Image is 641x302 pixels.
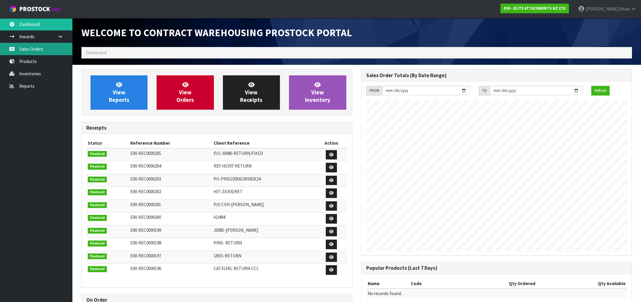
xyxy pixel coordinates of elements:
[214,163,252,169] span: REF H1597-RETURN
[157,75,214,110] a: ViewOrders
[129,138,212,148] th: Reference Number
[86,125,347,131] h3: Receipts
[305,81,330,104] span: View Inventory
[176,81,194,104] span: View Orders
[366,288,627,298] td: No records found.
[130,227,161,233] span: E00-REC0000199
[130,214,161,220] span: E00-REC0000200
[504,6,566,11] strong: E00 - ELITE ATTACHMENTS NZ LTD
[130,163,161,169] span: E00-REC0000204
[88,202,107,208] span: Finalised
[479,86,490,96] div: TO
[88,241,107,247] span: Finalised
[81,26,352,39] span: Welcome to Contract Warehousing ProStock Portal
[591,86,610,96] button: Refresh
[366,73,627,78] h3: Sales Order Totals (By Date Range)
[130,240,161,246] span: E00-REC0000198
[214,214,225,220] span: H2494
[586,6,618,12] span: [PERSON_NAME]
[214,266,259,271] span: CAT313RL RETURN CCL
[315,138,347,148] th: Action
[88,228,107,234] span: Finalised
[88,253,107,260] span: Finalised
[214,150,263,156] span: P/O J0086-RETURN/FIXED
[130,150,161,156] span: E00-REC0000205
[214,189,243,194] span: HIT-ZX350/RET
[240,81,262,104] span: View Receipts
[366,265,627,271] h3: Popular Products (Last 7 Days)
[130,176,161,182] span: E00-REC0000203
[619,6,630,12] span: Shum
[88,164,107,170] span: Finalised
[214,253,241,259] span: I2655-RETURN
[86,138,129,148] th: Status
[214,202,264,207] span: P/O CVH-[PERSON_NAME]
[537,279,627,288] th: Qty Available
[130,202,161,207] span: E00-REC0000201
[409,279,450,288] th: Code
[90,75,148,110] a: ViewReports
[88,177,107,183] span: Finalised
[450,279,537,288] th: Qty Ordered
[88,189,107,195] span: Finalised
[130,189,161,194] span: E00-REC0000202
[19,5,50,13] span: ProStock
[9,5,17,13] img: cube-alt.png
[289,75,346,110] a: ViewInventory
[88,151,107,157] span: Finalised
[214,176,261,182] span: PO-PINS100X610X582X24
[86,50,106,55] span: Dashboard
[366,86,382,96] div: FROM
[130,253,161,259] span: E00-REC0000197
[214,240,242,246] span: PINS- RETURN
[366,279,410,288] th: Name
[223,75,280,110] a: ViewReceipts
[109,81,129,104] span: View Reports
[130,266,161,271] span: E00-REC0000196
[88,266,107,272] span: Finalised
[51,7,61,12] small: WMS
[88,215,107,221] span: Finalised
[212,138,315,148] th: Client Reference
[214,227,258,233] span: J0085-[PERSON_NAME]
